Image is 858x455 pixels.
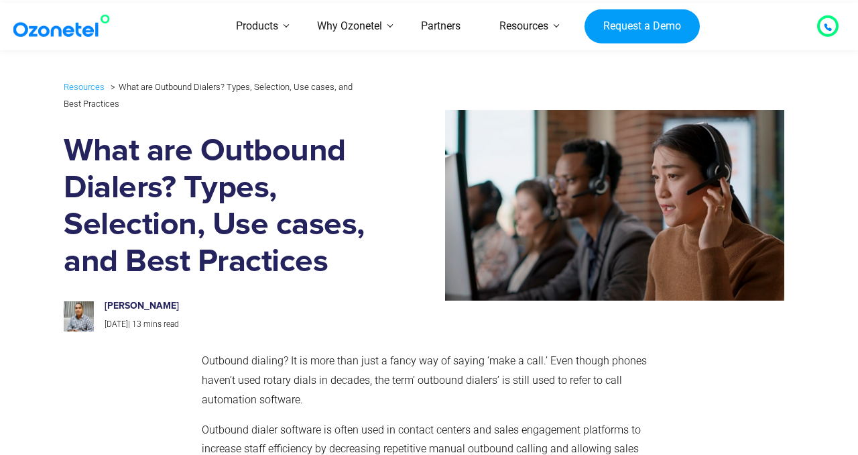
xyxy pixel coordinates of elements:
[105,317,355,332] p: |
[480,3,568,50] a: Resources
[202,354,647,406] span: Outbound dialing? It is more than just a fancy way of saying ‘make a call.’ Even though phones ha...
[298,3,402,50] a: Why Ozonetel
[64,79,353,108] li: What are Outbound Dialers? Types, Selection, Use cases, and Best Practices
[585,9,699,44] a: Request a Demo
[132,319,141,329] span: 13
[105,319,128,329] span: [DATE]
[105,301,355,312] h6: [PERSON_NAME]
[217,3,298,50] a: Products
[143,319,179,329] span: mins read
[64,133,368,281] h1: What are Outbound Dialers? Types, Selection, Use cases, and Best Practices
[402,3,480,50] a: Partners
[64,301,94,332] img: prashanth-kancherla_avatar-200x200.jpeg
[64,79,105,95] a: Resources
